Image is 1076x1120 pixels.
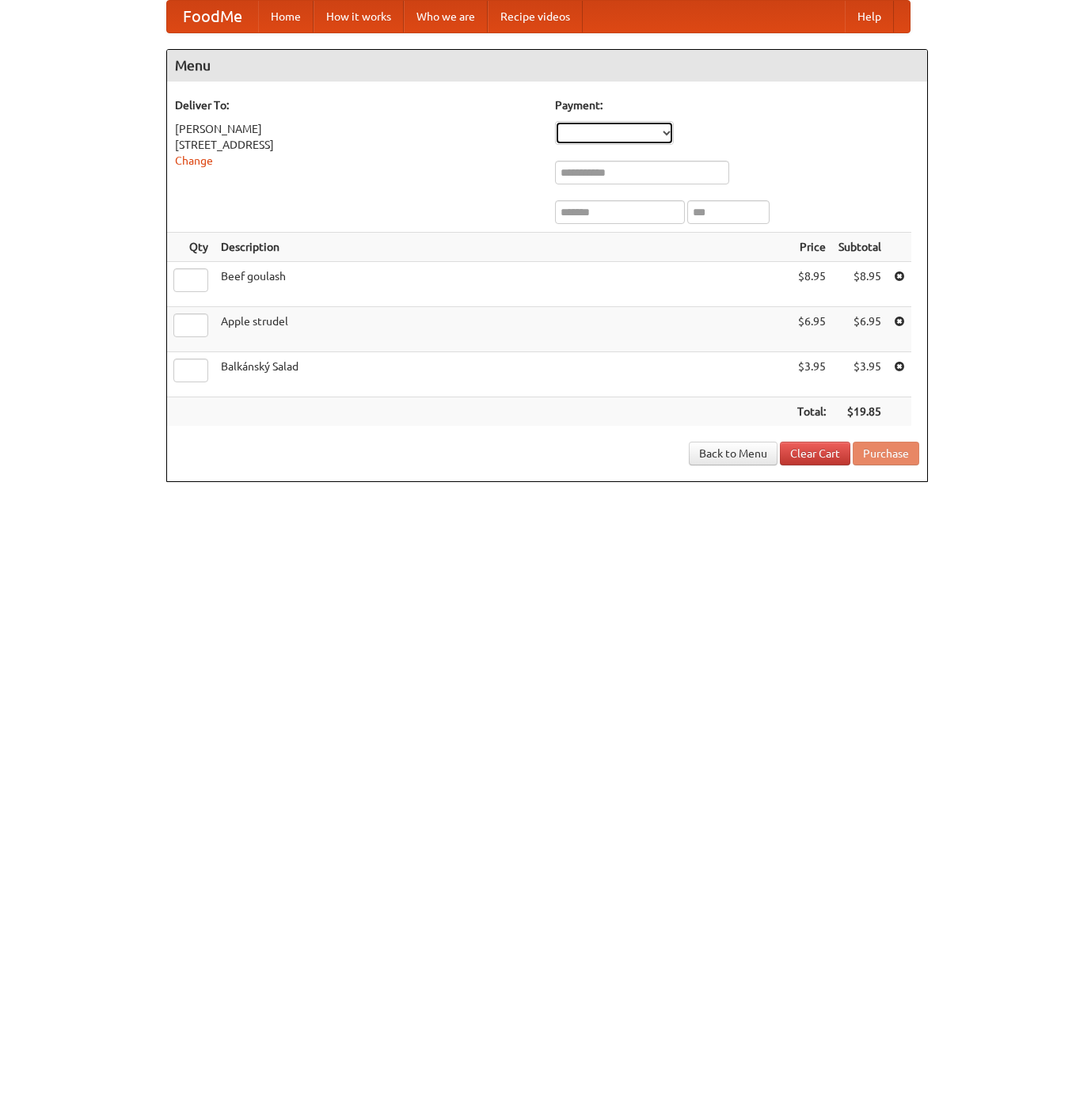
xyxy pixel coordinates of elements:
div: [STREET_ADDRESS] [175,137,539,153]
a: Recipe videos [488,1,583,32]
th: Subtotal [832,233,888,262]
h4: Menu [167,50,927,82]
th: Total: [791,397,832,427]
td: Apple strudel [215,307,791,352]
a: Clear Cart [780,442,850,465]
td: Balkánský Salad [215,352,791,397]
td: $8.95 [791,262,832,307]
div: [PERSON_NAME] [175,121,539,137]
th: Qty [167,233,215,262]
td: $3.95 [791,352,832,397]
th: Description [215,233,791,262]
a: How it works [314,1,404,32]
h5: Payment: [555,97,919,113]
h5: Deliver To: [175,97,539,113]
th: Price [791,233,832,262]
a: Help [845,1,894,32]
td: $8.95 [832,262,888,307]
td: $6.95 [832,307,888,352]
td: Beef goulash [215,262,791,307]
a: Who we are [404,1,488,32]
th: $19.85 [832,397,888,427]
a: Change [175,154,213,167]
td: $3.95 [832,352,888,397]
button: Purchase [853,442,919,465]
a: Home [258,1,314,32]
a: FoodMe [167,1,258,32]
a: Back to Menu [689,442,778,465]
td: $6.95 [791,307,832,352]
